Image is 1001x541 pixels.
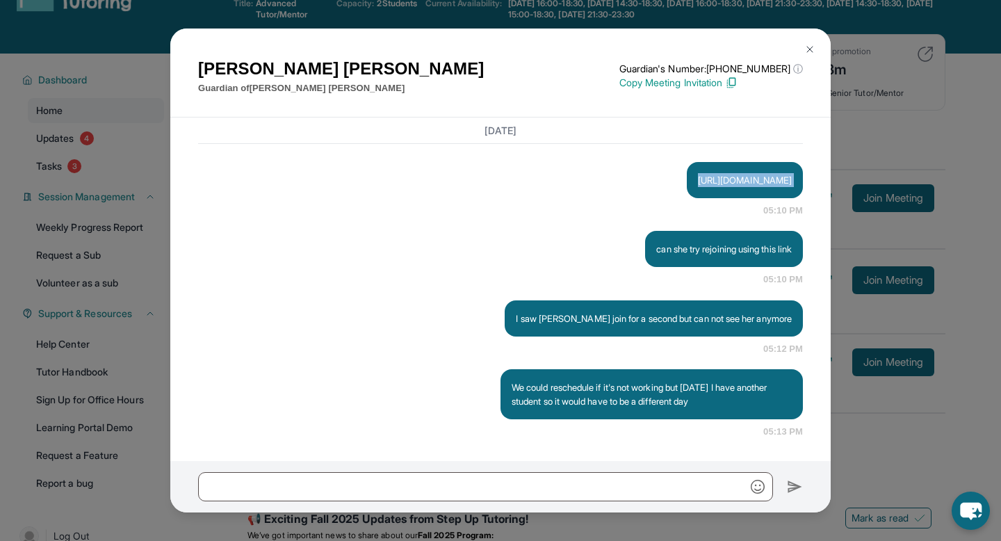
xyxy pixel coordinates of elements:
[698,173,792,187] p: [URL][DOMAIN_NAME]
[763,425,803,439] span: 05:13 PM
[512,380,792,408] p: We could reschedule if it's not working but [DATE] I have another student so it would have to be ...
[763,342,803,356] span: 05:12 PM
[516,312,792,325] p: I saw [PERSON_NAME] join for a second but can not see her anymore
[619,76,803,90] p: Copy Meeting Invitation
[763,204,803,218] span: 05:10 PM
[198,56,484,81] h1: [PERSON_NAME] [PERSON_NAME]
[751,480,765,494] img: Emoji
[725,76,738,89] img: Copy Icon
[804,44,815,55] img: Close Icon
[198,81,484,95] p: Guardian of [PERSON_NAME] [PERSON_NAME]
[763,273,803,286] span: 05:10 PM
[198,123,803,137] h3: [DATE]
[656,242,792,256] p: can she try rejoining using this link
[793,62,803,76] span: ⓘ
[787,478,803,495] img: Send icon
[619,62,803,76] p: Guardian's Number: [PHONE_NUMBER]
[952,492,990,530] button: chat-button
